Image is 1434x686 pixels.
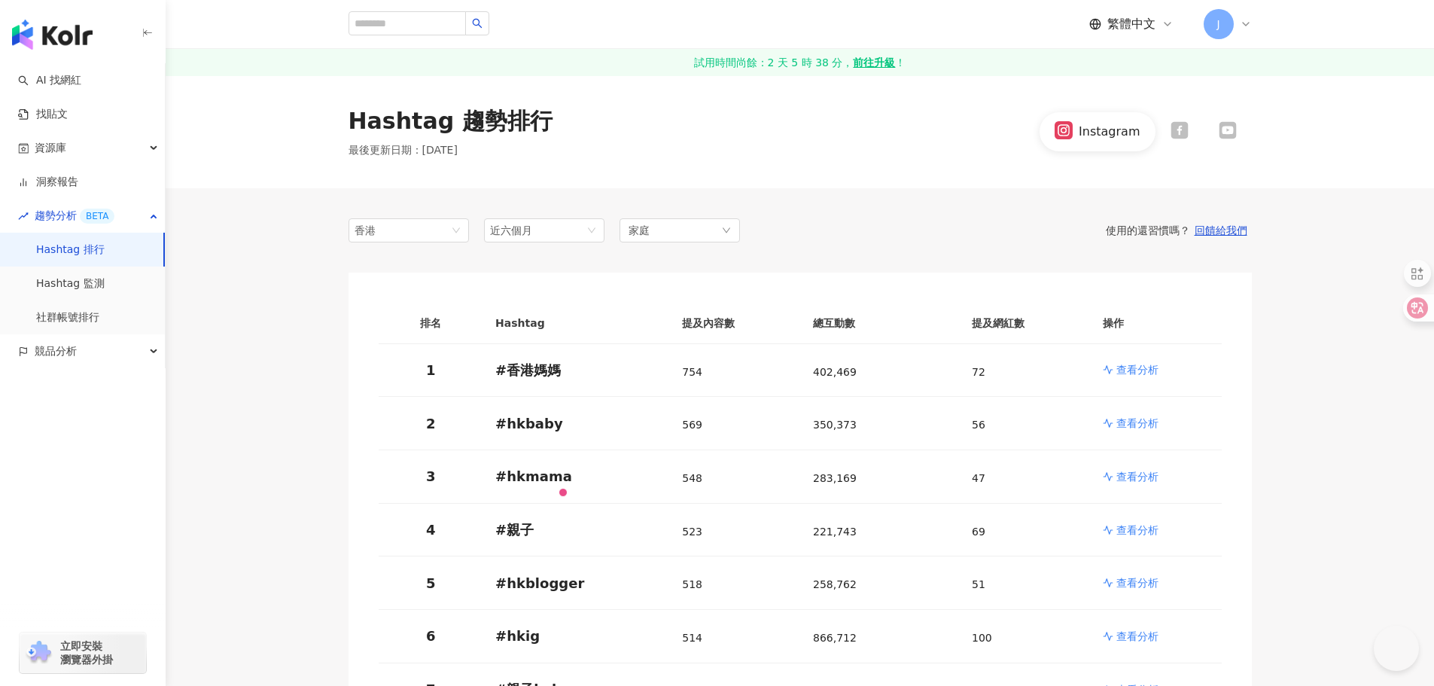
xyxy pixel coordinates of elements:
[1103,523,1210,538] a: 查看分析
[722,226,731,235] span: down
[1216,16,1219,32] span: J
[36,310,99,325] a: 社群帳號排行
[682,578,702,590] span: 518
[166,49,1434,76] a: 試用時間尚餘：2 天 5 時 38 分，前往升級！
[1107,16,1155,32] span: 繁體中文
[24,641,53,665] img: chrome extension
[349,143,553,158] p: 最後更新日期 ： [DATE]
[495,467,658,486] p: # hkmama
[490,224,532,236] span: 近六個月
[1103,362,1210,377] a: 查看分析
[813,526,857,538] span: 221,743
[391,361,472,380] p: 1
[1116,416,1158,431] p: 查看分析
[972,632,992,644] span: 100
[391,627,472,645] p: 6
[1091,303,1222,344] th: 操作
[801,303,960,344] th: 總互動數
[682,366,702,378] span: 754
[36,276,105,291] a: Hashtag 監測
[18,175,78,190] a: 洞察報告
[972,366,985,378] span: 72
[1103,416,1210,431] a: 查看分析
[972,578,985,590] span: 51
[740,224,1252,237] div: 使用的還習慣嗎？
[670,303,801,344] th: 提及內容數
[12,20,93,50] img: logo
[495,414,658,433] p: # hkbaby
[35,199,114,233] span: 趨勢分析
[495,574,658,593] p: # hkblogger
[391,414,472,433] p: 2
[1116,629,1158,644] p: 查看分析
[1103,575,1210,590] a: 查看分析
[1079,123,1140,140] div: Instagram
[682,472,702,484] span: 548
[1103,629,1210,644] a: 查看分析
[495,361,658,380] p: # 香港媽媽
[18,107,68,122] a: 找貼文
[495,627,658,645] p: # hkig
[20,633,146,673] a: chrome extension立即安裝 瀏覽器外掛
[60,639,113,666] span: 立即安裝 瀏覽器外掛
[349,105,553,137] div: Hashtag 趨勢排行
[682,526,702,538] span: 523
[1103,469,1210,484] a: 查看分析
[379,303,484,344] th: 排名
[682,419,702,431] span: 569
[391,574,472,593] p: 5
[972,472,985,484] span: 47
[18,211,29,221] span: rise
[36,242,105,258] a: Hashtag 排行
[35,334,77,368] span: 競品分析
[813,366,857,378] span: 402,469
[1190,224,1252,237] button: 回饋給我們
[813,632,857,644] span: 866,712
[1374,626,1419,671] iframe: Help Scout Beacon - Open
[972,419,985,431] span: 56
[972,526,985,538] span: 69
[813,578,857,590] span: 258,762
[813,419,857,431] span: 350,373
[1116,469,1158,484] p: 查看分析
[391,467,472,486] p: 3
[853,55,895,70] strong: 前往升級
[682,632,702,644] span: 514
[629,222,650,239] span: 家庭
[391,520,472,539] p: 4
[355,219,403,242] div: 香港
[483,303,670,344] th: Hashtag
[960,303,1091,344] th: 提及網紅數
[18,73,81,88] a: searchAI 找網紅
[495,520,658,539] p: # 親子
[80,209,114,224] div: BETA
[472,18,483,29] span: search
[35,131,66,165] span: 資源庫
[1116,575,1158,590] p: 查看分析
[1116,523,1158,538] p: 查看分析
[1116,362,1158,377] p: 查看分析
[813,472,857,484] span: 283,169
